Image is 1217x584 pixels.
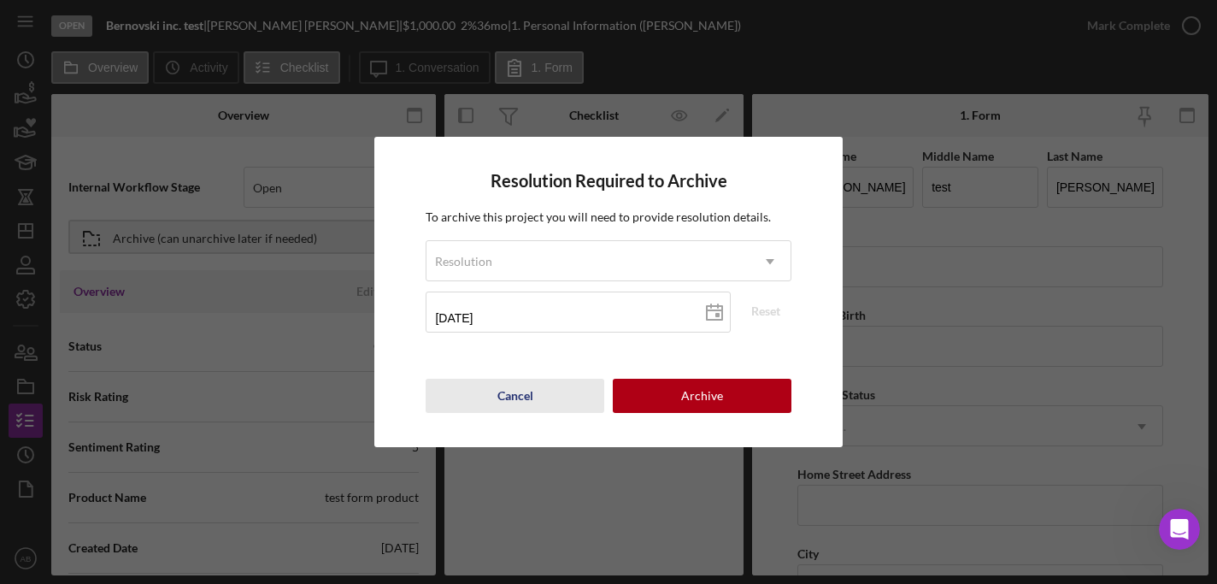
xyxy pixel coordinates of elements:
[426,171,791,191] h4: Resolution Required to Archive
[751,298,780,324] div: Reset
[426,208,791,227] p: To archive this project you will need to provide resolution details.
[613,379,791,413] button: Archive
[435,255,492,268] div: Resolution
[426,379,604,413] button: Cancel
[1159,509,1200,550] iframe: Intercom live chat
[740,298,791,324] button: Reset
[681,379,723,413] div: Archive
[497,379,533,413] div: Cancel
